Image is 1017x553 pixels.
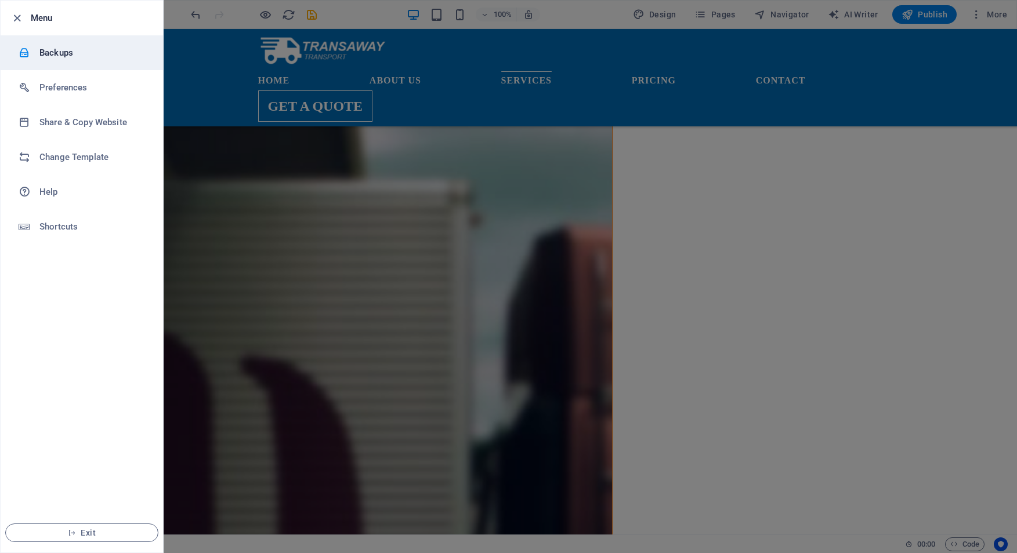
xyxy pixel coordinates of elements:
[39,115,147,129] h6: Share & Copy Website
[1,174,163,209] a: Help
[5,523,158,542] button: Exit
[15,528,149,537] span: Exit
[31,11,154,25] h6: Menu
[39,46,147,60] h6: Backups
[39,81,147,94] h6: Preferences
[39,150,147,164] h6: Change Template
[39,220,147,234] h6: Shortcuts
[39,185,147,199] h6: Help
